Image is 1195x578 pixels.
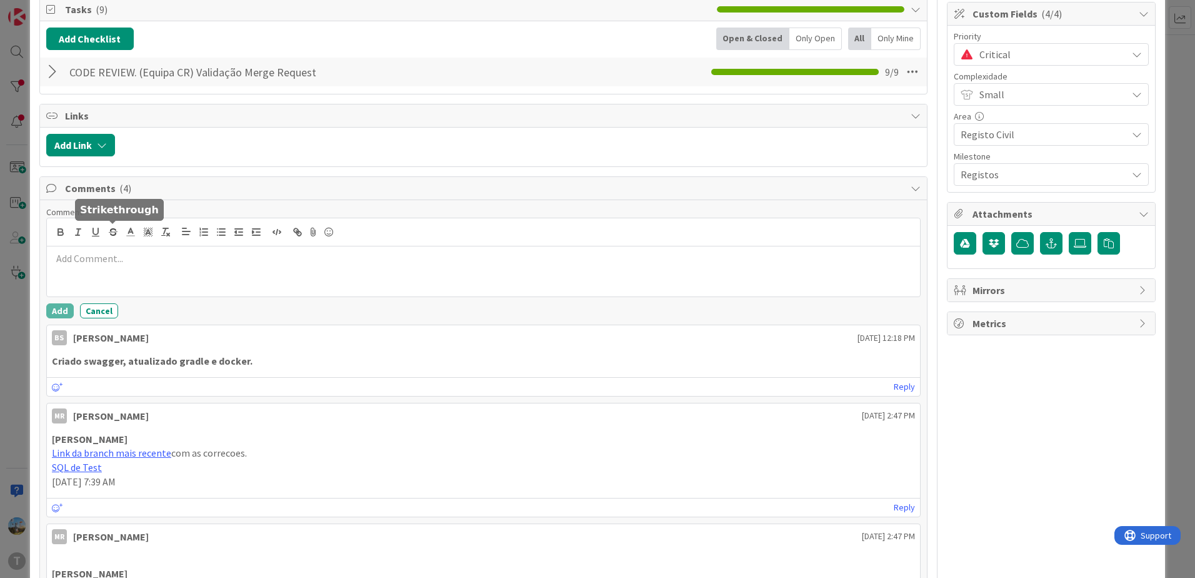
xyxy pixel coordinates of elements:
a: Link da branch mais recente [52,447,171,459]
div: Only Open [789,28,842,50]
input: Add Checklist... [65,61,346,83]
a: SQL de Test [52,461,102,474]
span: Metrics [972,316,1132,331]
span: Comments [65,181,904,196]
div: [PERSON_NAME] [73,529,149,544]
span: Custom Fields [972,6,1132,21]
span: [DATE] 12:18 PM [857,332,915,345]
span: Comment [46,206,82,218]
span: [DATE] 2:47 PM [862,530,915,543]
span: 9 / 9 [885,64,899,79]
h5: Strikethrough [80,204,159,216]
span: Support [26,2,57,17]
span: Critical [979,46,1121,63]
div: BS [52,330,67,345]
span: com as correcoes. [171,447,247,459]
button: Cancel [80,303,118,318]
button: Add Checklist [46,28,134,50]
span: Registos [961,166,1121,183]
span: Registo Civil [961,126,1121,143]
span: [DATE] 7:39 AM [52,475,116,488]
span: ( 4 ) [119,182,131,195]
div: Open & Closed [716,28,789,50]
span: Links [65,108,904,123]
button: Add Link [46,134,115,156]
div: MR [52,529,67,544]
div: [PERSON_NAME] [73,408,149,423]
div: [PERSON_NAME] [73,330,149,345]
div: All [848,28,871,50]
strong: Criado swagger, atualizado gradle e docker. [52,355,252,367]
span: ( 9 ) [96,3,107,16]
div: Area [954,112,1149,121]
a: Reply [894,500,915,515]
div: Priority [954,32,1149,41]
span: Attachments [972,206,1132,221]
div: Complexidade [954,72,1149,81]
div: MR [52,408,67,423]
span: Mirrors [972,283,1132,298]
div: Only Mine [871,28,921,50]
a: Reply [894,379,915,395]
strong: [PERSON_NAME] [52,433,127,445]
span: Tasks [65,2,711,17]
span: Small [979,86,1121,103]
span: ( 4/4 ) [1041,8,1062,20]
div: Milestone [954,152,1149,161]
span: [DATE] 2:47 PM [862,409,915,422]
button: Add [46,303,74,318]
